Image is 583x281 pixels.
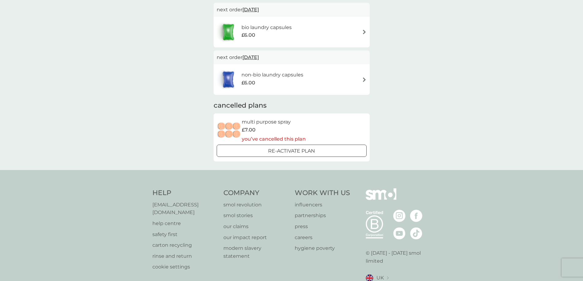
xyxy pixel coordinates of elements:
[242,4,259,16] span: [DATE]
[223,212,289,220] a: smol stories
[152,231,218,238] a: safety first
[217,145,367,157] button: Re-activate Plan
[295,234,350,242] a: careers
[387,276,389,280] img: select a new location
[241,31,255,39] span: £6.00
[362,77,367,82] img: arrow right
[295,223,350,231] a: press
[217,69,240,90] img: non-bio laundry capsules
[366,188,396,209] img: smol
[223,234,289,242] a: our impact report
[242,51,259,63] span: [DATE]
[241,79,255,87] span: £6.00
[223,188,289,198] h4: Company
[217,120,242,141] img: multi purpose spray
[295,244,350,252] a: hygiene poverty
[295,212,350,220] a: partnerships
[241,71,303,79] h6: non-bio laundry capsules
[152,220,218,227] a: help centre
[152,252,218,260] a: rinse and return
[410,227,422,239] img: visit the smol Tiktok page
[217,6,367,14] p: next order
[393,227,405,239] img: visit the smol Youtube page
[242,135,306,143] p: you’ve cancelled this plan
[410,210,422,222] img: visit the smol Facebook page
[393,210,405,222] img: visit the smol Instagram page
[223,223,289,231] a: our claims
[362,30,367,34] img: arrow right
[217,54,367,61] p: next order
[295,188,350,198] h4: Work With Us
[241,24,292,31] h6: bio laundry capsules
[366,249,431,265] p: © [DATE] - [DATE] smol limited
[242,118,306,126] h6: multi purpose spray
[214,101,370,110] h2: cancelled plans
[152,241,218,249] a: carton recycling
[223,244,289,260] a: modern slavery statement
[217,21,240,43] img: bio laundry capsules
[152,263,218,271] a: cookie settings
[242,126,256,134] span: £7.00
[268,147,315,155] p: Re-activate Plan
[295,201,350,209] a: influencers
[152,188,218,198] h4: Help
[152,201,218,216] a: [EMAIL_ADDRESS][DOMAIN_NAME]
[223,201,289,209] a: smol revolution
